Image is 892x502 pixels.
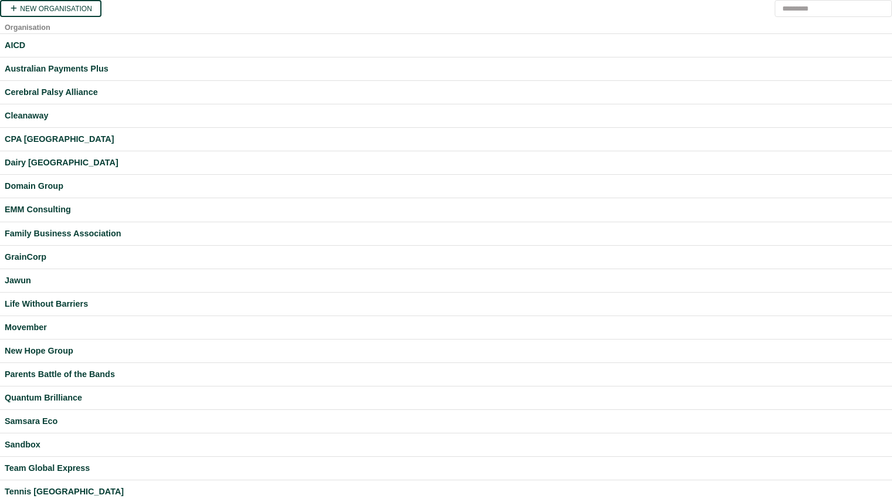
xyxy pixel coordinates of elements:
[5,344,887,358] a: New Hope Group
[5,274,887,287] a: Jawun
[5,133,887,146] a: CPA [GEOGRAPHIC_DATA]
[5,156,887,169] a: Dairy [GEOGRAPHIC_DATA]
[5,179,887,193] a: Domain Group
[5,485,887,498] a: Tennis [GEOGRAPHIC_DATA]
[5,321,887,334] a: Movember
[5,39,887,52] a: AICD
[5,109,887,123] a: Cleanaway
[5,203,887,216] a: EMM Consulting
[5,368,887,381] a: Parents Battle of the Bands
[5,86,887,99] a: Cerebral Palsy Alliance
[5,297,887,311] a: Life Without Barriers
[5,227,887,240] a: Family Business Association
[5,62,887,76] a: Australian Payments Plus
[5,462,887,475] a: Team Global Express
[5,415,887,428] a: Samsara Eco
[5,391,887,405] a: Quantum Brilliance
[5,438,887,452] a: Sandbox
[5,250,887,264] a: GrainCorp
